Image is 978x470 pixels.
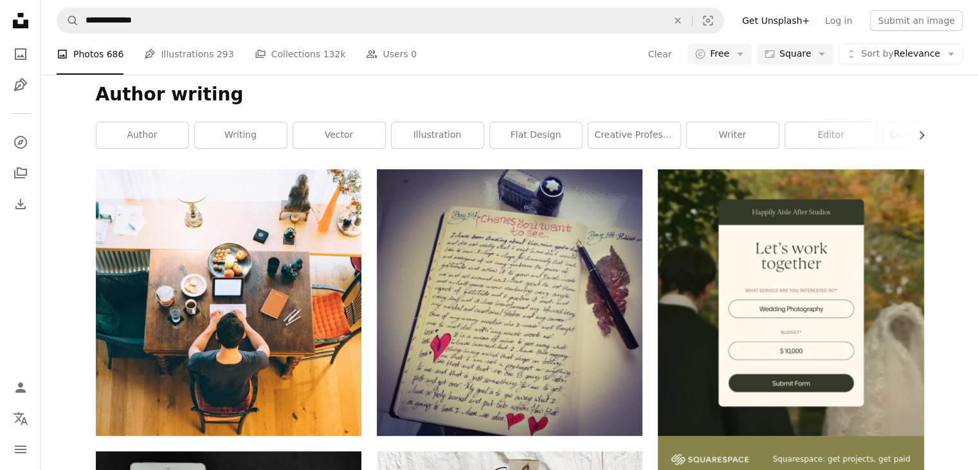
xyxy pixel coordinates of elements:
[490,122,582,148] a: flat design
[734,10,817,31] a: Get Unsplash+
[144,33,233,75] a: Illustrations 293
[870,10,963,31] button: Submit an image
[96,83,924,106] h1: Author writing
[255,33,346,75] a: Collections 132k
[8,406,33,431] button: Language
[8,72,33,98] a: Illustrations
[883,122,975,148] a: creative professional
[57,8,79,33] button: Search Unsplash
[323,47,346,61] span: 132k
[293,122,385,148] a: vector
[217,47,234,61] span: 293
[8,437,33,462] button: Menu
[664,8,692,33] button: Clear
[8,41,33,67] a: Photos
[411,47,417,61] span: 0
[785,122,877,148] a: editor
[687,44,752,64] button: Free
[8,129,33,155] a: Explore
[8,8,33,36] a: Home — Unsplash
[693,8,723,33] button: Visual search
[8,191,33,217] a: Download History
[779,48,811,61] span: Square
[647,44,673,64] button: Clear
[710,48,729,61] span: Free
[671,454,748,465] img: file-1747939142011-51e5cc87e3c9
[658,169,923,435] img: file-1747939393036-2c53a76c450aimage
[687,122,779,148] a: writer
[817,10,860,31] a: Log in
[757,44,833,64] button: Square
[377,296,642,308] a: A notebook with writing and a camera on top of it
[377,169,642,435] img: A notebook with writing and a camera on top of it
[366,33,417,75] a: Users 0
[588,122,680,148] a: creative profession
[910,122,924,148] button: scroll list to the right
[861,48,893,59] span: Sort by
[8,375,33,400] a: Log in / Sign up
[96,122,188,148] a: author
[838,44,963,64] button: Sort byRelevance
[392,122,484,148] a: illustration
[8,160,33,186] a: Collections
[773,454,910,465] span: Squarespace: get projects, get paid
[96,296,361,308] a: man typing on keyboard inside room
[57,8,724,33] form: Find visuals sitewide
[195,122,287,148] a: writing
[861,48,940,61] span: Relevance
[96,169,361,435] img: man typing on keyboard inside room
